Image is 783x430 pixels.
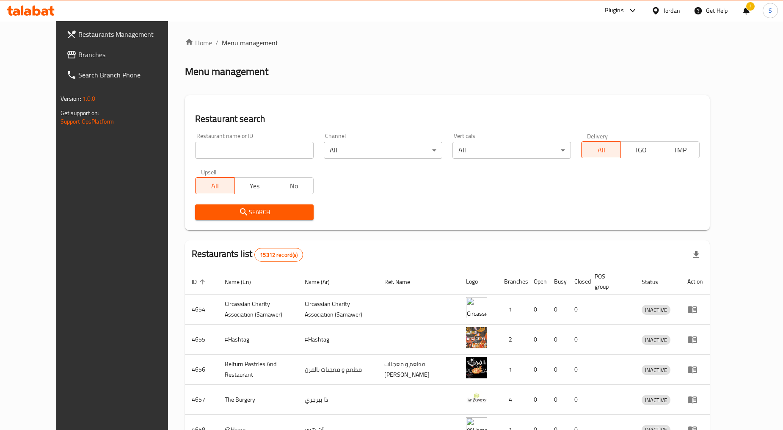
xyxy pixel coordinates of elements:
[624,144,657,156] span: TGO
[466,327,487,348] img: #Hashtag
[298,385,378,415] td: ذا بيرجري
[547,355,568,385] td: 0
[298,355,378,385] td: مطعم و معجنات بالفرن
[199,180,232,192] span: All
[497,295,527,325] td: 1
[185,65,268,78] h2: Menu management
[185,38,710,48] nav: breadcrumb
[585,144,618,156] span: All
[466,387,487,408] img: The Burgery
[687,334,703,345] div: Menu
[686,245,706,265] div: Export file
[185,38,212,48] a: Home
[642,305,670,315] span: INACTIVE
[497,325,527,355] td: 2
[185,325,218,355] td: 4655
[278,180,310,192] span: No
[527,295,547,325] td: 0
[605,6,623,16] div: Plugins
[642,395,670,405] span: INACTIVE
[195,113,700,125] h2: Restaurant search
[642,365,670,375] span: INACTIVE
[255,251,303,259] span: 15312 record(s)
[527,325,547,355] td: 0
[527,385,547,415] td: 0
[497,385,527,415] td: 4
[192,248,303,262] h2: Restaurants list
[547,269,568,295] th: Busy
[642,277,669,287] span: Status
[324,142,442,159] div: All
[218,295,298,325] td: ​Circassian ​Charity ​Association​ (Samawer)
[60,24,187,44] a: Restaurants Management
[459,269,497,295] th: Logo
[61,107,99,119] span: Get support on:
[568,355,588,385] td: 0
[547,385,568,415] td: 0
[568,385,588,415] td: 0
[664,144,696,156] span: TMP
[497,355,527,385] td: 1
[201,169,217,175] label: Upsell
[195,142,314,159] input: Search for restaurant name or ID..
[78,29,180,39] span: Restaurants Management
[547,295,568,325] td: 0
[61,93,81,104] span: Version:
[61,116,114,127] a: Support.OpsPlatform
[195,204,314,220] button: Search
[192,277,208,287] span: ID
[642,395,670,405] div: INACTIVE
[497,269,527,295] th: Branches
[587,133,608,139] label: Delivery
[384,277,421,287] span: Ref. Name
[305,277,341,287] span: Name (Ar)
[547,325,568,355] td: 0
[225,277,262,287] span: Name (En)
[681,269,710,295] th: Action
[274,177,314,194] button: No
[185,355,218,385] td: 4656
[60,44,187,65] a: Branches
[466,357,487,378] img: Belfurn Pastries And Restaurant
[254,248,303,262] div: Total records count
[687,394,703,405] div: Menu
[218,325,298,355] td: #Hashtag
[581,141,621,158] button: All
[620,141,660,158] button: TGO
[298,295,378,325] td: ​Circassian ​Charity ​Association​ (Samawer)
[218,355,298,385] td: Belfurn Pastries And Restaurant
[568,325,588,355] td: 0
[195,177,235,194] button: All
[185,385,218,415] td: 4657
[218,385,298,415] td: The Burgery
[664,6,680,15] div: Jordan
[298,325,378,355] td: #Hashtag
[660,141,700,158] button: TMP
[222,38,278,48] span: Menu management
[466,297,487,318] img: ​Circassian ​Charity ​Association​ (Samawer)
[234,177,274,194] button: Yes
[527,269,547,295] th: Open
[687,364,703,375] div: Menu
[568,269,588,295] th: Closed
[769,6,772,15] span: S
[568,295,588,325] td: 0
[527,355,547,385] td: 0
[185,295,218,325] td: 4654
[78,50,180,60] span: Branches
[78,70,180,80] span: Search Branch Phone
[60,65,187,85] a: Search Branch Phone
[452,142,571,159] div: All
[238,180,271,192] span: Yes
[215,38,218,48] li: /
[642,335,670,345] span: INACTIVE
[378,355,459,385] td: مطعم و معجنات [PERSON_NAME]
[687,304,703,314] div: Menu
[83,93,96,104] span: 1.0.0
[595,271,625,292] span: POS group
[202,207,307,218] span: Search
